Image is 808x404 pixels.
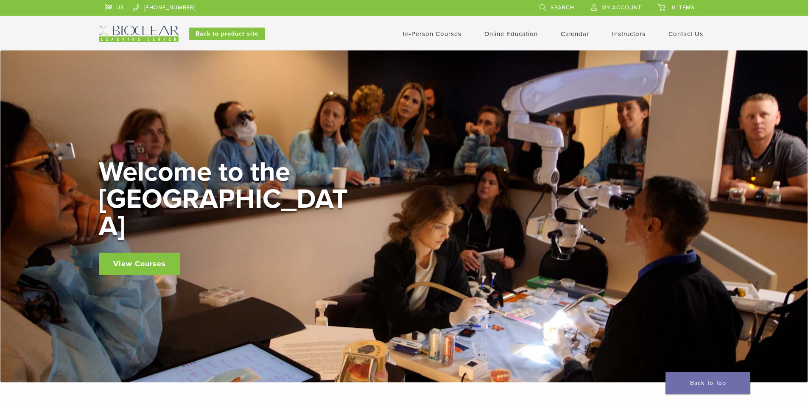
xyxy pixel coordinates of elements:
[484,30,538,38] a: Online Education
[551,4,574,11] span: Search
[403,30,461,38] a: In-Person Courses
[612,30,646,38] a: Instructors
[665,372,750,394] a: Back To Top
[99,253,180,275] a: View Courses
[561,30,589,38] a: Calendar
[601,4,641,11] span: My Account
[668,30,703,38] a: Contact Us
[99,159,353,240] h2: Welcome to the [GEOGRAPHIC_DATA]
[189,28,265,40] a: Back to product site
[99,26,179,42] img: Bioclear
[672,4,695,11] span: 0 items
